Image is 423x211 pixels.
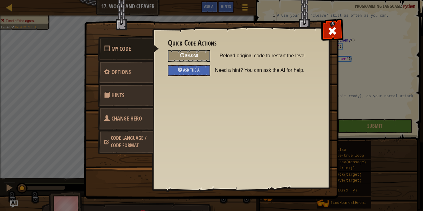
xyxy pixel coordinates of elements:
[111,68,131,76] span: Configure settings
[168,39,314,47] h3: Quick Code Actions
[220,50,314,61] span: Reload original code to restart the level
[98,37,159,61] a: My Code
[98,60,153,84] a: Options
[111,45,131,53] span: Quick Code Actions
[215,65,318,76] span: Need a hint? You can ask the AI for help.
[183,67,201,73] span: Ask the AI
[111,115,142,122] span: Choose hero, language
[185,52,198,58] span: Reload
[168,65,210,76] div: Ask the AI
[168,50,210,62] div: Reload original code to restart the level
[111,134,146,149] span: Choose hero, language
[111,91,124,99] span: Hints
